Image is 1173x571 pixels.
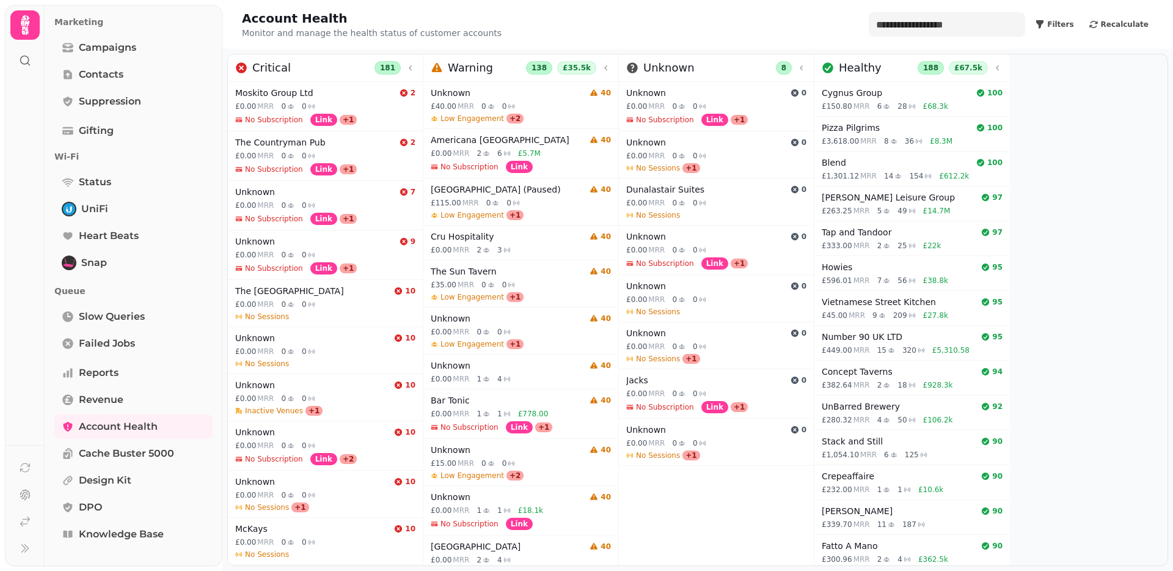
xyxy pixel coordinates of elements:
span: 0 [302,394,307,403]
span: 0 [302,101,307,111]
div: + 1 [682,354,700,364]
span: 97 [992,193,1003,202]
div: [GEOGRAPHIC_DATA] (Paused)40£115.00MRR00Low Engagement+1 [423,179,618,226]
span: MRR [257,347,274,356]
span: £0.00 [431,374,451,384]
div: The [GEOGRAPHIC_DATA]10£0.00MRR00No Sessions [228,280,423,327]
button: Link [310,163,337,175]
span: 0 [302,347,307,356]
div: Bar Tonic40£0.00MRR11£778.00No SubscriptionLink+1 [423,389,618,439]
span: 0 [693,101,698,111]
div: Vietnamese Street Kitchen95£45.00MRR9209£27.8k [814,291,1010,326]
span: £333.00 [822,241,852,251]
span: Link [706,116,723,123]
span: 2 [411,88,415,98]
span: 0 [281,300,286,309]
span: MRR [853,241,870,251]
a: Gifting [54,119,213,143]
span: £5.7M [518,149,541,158]
span: £8.3M [930,136,952,146]
div: Blend100£1,301.12MRR14154£612.2k [814,152,1010,186]
span: 56 [897,276,907,285]
span: 40 [601,88,611,98]
span: £115.00 [431,198,461,208]
span: Low Engagement [440,114,504,123]
span: MRR [853,101,870,111]
span: 15 [877,345,886,355]
span: 92 [992,402,1003,411]
span: Link [706,260,723,267]
h4: Pizza Pilgrims [822,122,971,134]
div: Unknown0£0.00MRR00No Sessions+1 [619,131,814,179]
button: Link [506,161,533,173]
h4: Cygnus Group [822,87,971,99]
span: £0.00 [235,250,256,260]
span: 97 [992,227,1003,237]
h4: Americana [GEOGRAPHIC_DATA] [431,134,585,146]
span: 10 [405,380,415,390]
span: 0 [672,101,677,111]
img: Snap [63,257,75,269]
h4: Dunalastair Suites [626,183,786,196]
span: 9 [411,237,415,246]
h4: Unknown [235,186,395,198]
span: MRR [257,300,274,309]
span: 0 [502,101,507,111]
button: Link [701,257,728,270]
h4: Unknown [626,136,786,149]
span: £449.00 [822,345,852,355]
h4: The Countryman Pub [235,136,395,149]
span: 0 [302,201,307,210]
span: MRR [453,374,469,384]
span: £928.3k [923,380,953,390]
div: The Countryman Pub2£0.00MRR00No SubscriptionLink+1 [228,131,423,181]
a: Revenue [54,388,213,412]
span: 100 [987,88,1003,98]
h4: [GEOGRAPHIC_DATA] (Paused) [431,183,585,196]
div: + 1 [731,115,748,125]
div: Unknown40£0.00MRR14 [423,355,618,389]
span: MRR [453,327,469,337]
span: Low Engagement [440,210,504,220]
span: 0 [281,250,286,260]
span: £0.00 [235,394,256,403]
span: 0 [486,198,491,208]
span: MRR [257,101,274,111]
div: Pizza Pilgrims100£3,618.00MRR836£8.3M [814,117,1010,152]
a: Failed Jobs [54,331,213,356]
h4: Unknown [431,359,585,372]
span: 7 [877,276,882,285]
a: Status [54,170,213,194]
span: 0 [302,250,307,260]
span: £3,618.00 [822,136,859,146]
h4: Unknown [431,87,585,99]
span: £14.7M [923,206,951,216]
span: £0.00 [626,245,647,255]
span: 0 [693,342,698,352]
span: £0.00 [235,201,256,210]
span: 0 [672,151,677,161]
span: 40 [601,267,611,276]
span: £22k [923,241,941,251]
span: 40 [601,185,611,194]
span: 0 [302,151,307,161]
span: 0 [802,138,806,147]
span: No Subscription [245,214,303,224]
span: 0 [281,394,286,403]
span: Snap [81,256,107,270]
h4: Tap and Tandoor [822,226,976,238]
span: MRR [257,394,274,403]
span: Reports [79,366,119,380]
span: MRR [453,245,469,255]
button: Link [310,262,337,274]
h4: Cru Hospitality [431,230,585,243]
span: 154 [909,171,923,181]
span: MRR [648,101,665,111]
span: 0 [281,101,286,111]
div: Dunalastair Suites0£0.00MRR00No Sessions [619,179,814,226]
div: Unknown10£0.00MRR00No Sessions [228,327,423,374]
a: Suppression [54,89,213,114]
h4: Moskito Group Ltd [235,87,395,99]
span: No Sessions [245,359,289,369]
span: 0 [497,327,502,337]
